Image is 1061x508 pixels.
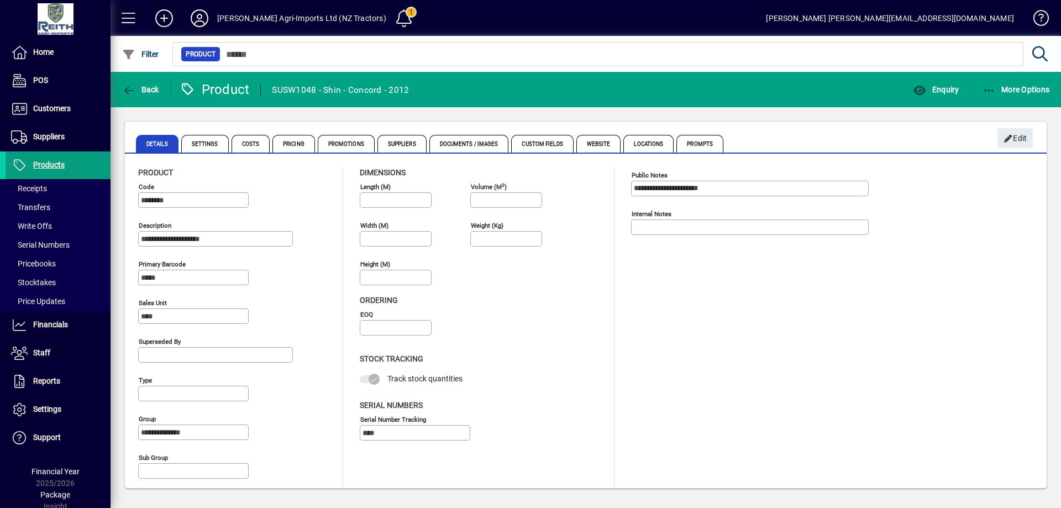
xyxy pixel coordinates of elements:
[111,80,171,99] app-page-header-button: Back
[146,8,182,28] button: Add
[6,396,111,423] a: Settings
[502,182,505,187] sup: 3
[33,104,71,113] span: Customers
[997,128,1033,148] button: Edit
[33,433,61,442] span: Support
[139,183,154,191] mat-label: Code
[913,85,959,94] span: Enquiry
[632,171,668,179] mat-label: Public Notes
[387,374,463,383] span: Track stock quantities
[182,8,217,28] button: Profile
[6,368,111,395] a: Reports
[377,135,427,153] span: Suppliers
[360,401,423,410] span: Serial Numbers
[33,405,61,413] span: Settings
[6,424,111,452] a: Support
[576,135,621,153] span: Website
[360,183,391,191] mat-label: Length (m)
[910,80,962,99] button: Enquiry
[983,85,1050,94] span: More Options
[33,348,50,357] span: Staff
[1004,129,1027,148] span: Edit
[6,198,111,217] a: Transfers
[1025,2,1047,38] a: Knowledge Base
[11,259,56,268] span: Pricebooks
[6,67,111,95] a: POS
[33,132,65,141] span: Suppliers
[33,376,60,385] span: Reports
[6,311,111,339] a: Financials
[139,260,186,268] mat-label: Primary barcode
[360,354,423,363] span: Stock Tracking
[119,80,162,99] button: Back
[11,297,65,306] span: Price Updates
[181,135,229,153] span: Settings
[31,467,80,476] span: Financial Year
[139,338,181,345] mat-label: Superseded by
[471,222,503,229] mat-label: Weight (Kg)
[6,217,111,235] a: Write Offs
[11,278,56,287] span: Stocktakes
[632,210,671,218] mat-label: Internal Notes
[6,123,111,151] a: Suppliers
[136,135,178,153] span: Details
[6,254,111,273] a: Pricebooks
[33,320,68,329] span: Financials
[6,235,111,254] a: Serial Numbers
[272,135,315,153] span: Pricing
[11,240,70,249] span: Serial Numbers
[232,135,270,153] span: Costs
[6,39,111,66] a: Home
[318,135,375,153] span: Promotions
[186,49,216,60] span: Product
[122,50,159,59] span: Filter
[6,273,111,292] a: Stocktakes
[180,81,250,98] div: Product
[623,135,674,153] span: Locations
[139,376,152,384] mat-label: Type
[360,260,390,268] mat-label: Height (m)
[360,296,398,305] span: Ordering
[139,222,171,229] mat-label: Description
[360,222,388,229] mat-label: Width (m)
[33,76,48,85] span: POS
[119,44,162,64] button: Filter
[33,160,65,169] span: Products
[429,135,509,153] span: Documents / Images
[511,135,573,153] span: Custom Fields
[139,299,167,307] mat-label: Sales unit
[11,203,50,212] span: Transfers
[6,339,111,367] a: Staff
[217,9,386,27] div: [PERSON_NAME] Agri-Imports Ltd (NZ Tractors)
[676,135,723,153] span: Prompts
[272,81,409,99] div: SUSW1048 - Shin - Concord - 2012
[360,415,426,423] mat-label: Serial Number tracking
[33,48,54,56] span: Home
[139,454,168,462] mat-label: Sub group
[980,80,1053,99] button: More Options
[11,184,47,193] span: Receipts
[122,85,159,94] span: Back
[360,168,406,177] span: Dimensions
[471,183,507,191] mat-label: Volume (m )
[360,311,373,318] mat-label: EOQ
[139,415,156,423] mat-label: Group
[6,95,111,123] a: Customers
[6,179,111,198] a: Receipts
[766,9,1014,27] div: [PERSON_NAME] [PERSON_NAME][EMAIL_ADDRESS][DOMAIN_NAME]
[6,292,111,311] a: Price Updates
[138,168,173,177] span: Product
[40,490,70,499] span: Package
[11,222,52,231] span: Write Offs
